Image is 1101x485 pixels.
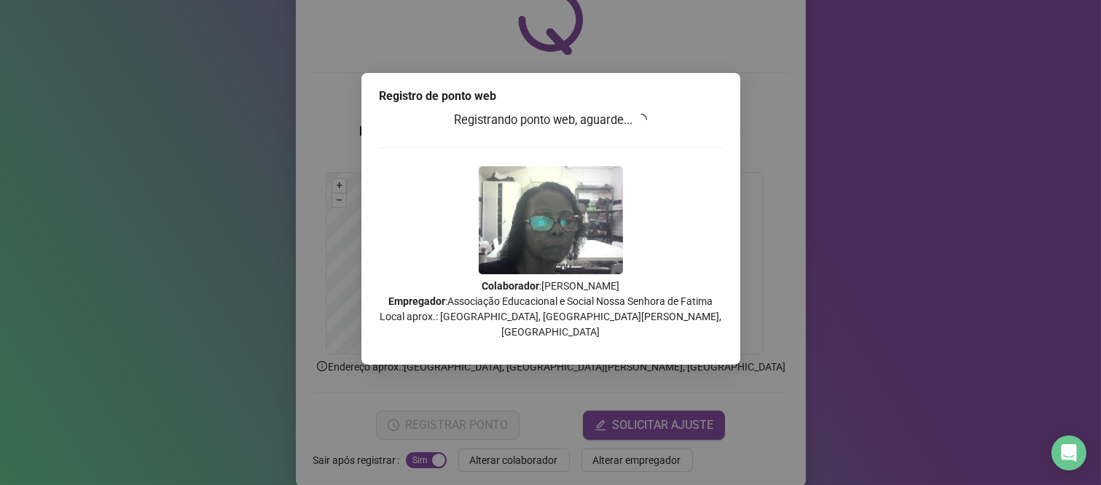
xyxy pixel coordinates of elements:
strong: Empregador [388,295,445,307]
p: : [PERSON_NAME] : Associação Educacional e Social Nossa Senhora de Fatima Local aprox.: [GEOGRAPH... [379,279,723,340]
div: Registro de ponto web [379,88,723,105]
span: loading [634,112,649,128]
strong: Colaborador [482,280,539,292]
h3: Registrando ponto web, aguarde... [379,111,723,130]
div: Open Intercom Messenger [1051,435,1086,470]
img: 9k= [479,166,623,274]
